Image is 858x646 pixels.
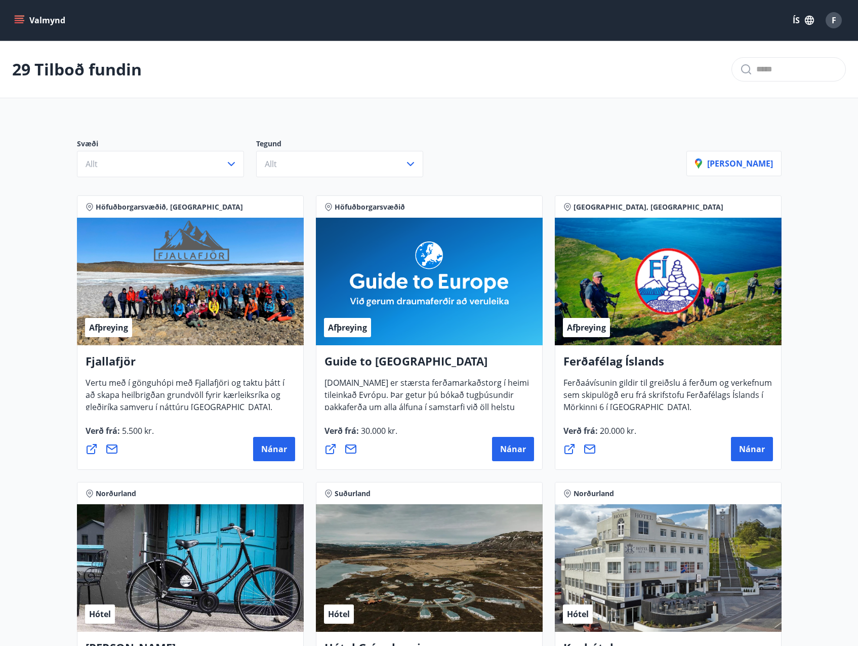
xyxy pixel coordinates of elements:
[328,609,350,620] span: Hótel
[563,353,773,377] h4: Ferðafélag Íslands
[563,377,772,421] span: Ferðaávísunin gildir til greiðslu á ferðum og verkefnum sem skipulögð eru frá skrifstofu Ferðafél...
[574,202,723,212] span: [GEOGRAPHIC_DATA], [GEOGRAPHIC_DATA]
[256,151,423,177] button: Allt
[77,151,244,177] button: Allt
[265,158,277,170] span: Allt
[89,609,111,620] span: Hótel
[822,8,846,32] button: F
[12,58,142,80] p: 29 Tilboð fundin
[328,322,367,333] span: Afþreying
[324,425,397,445] span: Verð frá :
[574,489,614,499] span: Norðurland
[120,425,154,436] span: 5.500 kr.
[739,443,765,455] span: Nánar
[492,437,534,461] button: Nánar
[567,609,589,620] span: Hótel
[86,377,284,421] span: Vertu með í gönguhópi með Fjallafjöri og taktu þátt í að skapa heilbrigðan grundvöll fyrir kærlei...
[598,425,636,436] span: 20.000 kr.
[335,202,405,212] span: Höfuðborgarsvæðið
[261,443,287,455] span: Nánar
[86,425,154,445] span: Verð frá :
[563,425,636,445] span: Verð frá :
[96,202,243,212] span: Höfuðborgarsvæðið, [GEOGRAPHIC_DATA]
[832,15,836,26] span: F
[567,322,606,333] span: Afþreying
[359,425,397,436] span: 30.000 kr.
[253,437,295,461] button: Nánar
[324,377,529,445] span: [DOMAIN_NAME] er stærsta ferðamarkaðstorg í heimi tileinkað Evrópu. Þar getur þú bókað tugþúsundi...
[86,353,295,377] h4: Fjallafjör
[686,151,782,176] button: [PERSON_NAME]
[324,353,534,377] h4: Guide to [GEOGRAPHIC_DATA]
[787,11,820,29] button: ÍS
[695,158,773,169] p: [PERSON_NAME]
[335,489,371,499] span: Suðurland
[89,322,128,333] span: Afþreying
[12,11,69,29] button: menu
[500,443,526,455] span: Nánar
[96,489,136,499] span: Norðurland
[731,437,773,461] button: Nánar
[256,139,435,151] p: Tegund
[77,139,256,151] p: Svæði
[86,158,98,170] span: Allt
